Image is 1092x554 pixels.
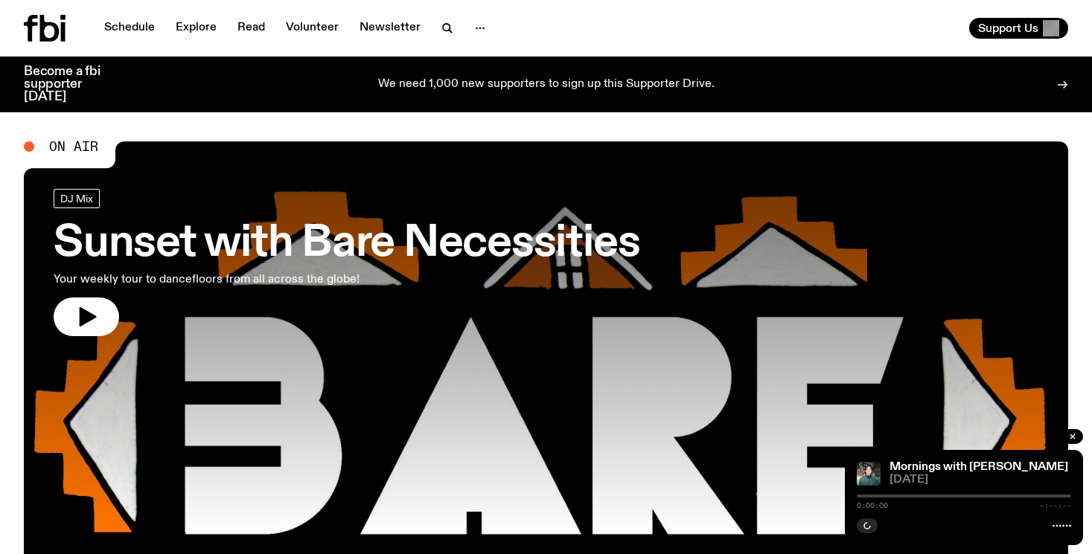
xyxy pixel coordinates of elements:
img: Radio presenter Ben Hansen sits in front of a wall of photos and an fbi radio sign. Film photo. B... [857,462,881,486]
p: Your weekly tour to dancefloors from all across the globe! [54,271,435,289]
h3: Become a fbi supporter [DATE] [24,65,119,103]
a: Read [229,18,274,39]
a: Sunset with Bare NecessitiesYour weekly tour to dancefloors from all across the globe! [54,189,639,336]
a: Schedule [95,18,164,39]
span: DJ Mix [60,193,93,204]
a: Mornings with [PERSON_NAME] [890,461,1068,473]
span: 0:00:00 [857,502,888,509]
span: Support Us [978,22,1038,35]
a: DJ Mix [54,189,100,208]
span: On Air [49,140,98,153]
a: Volunteer [277,18,348,39]
span: [DATE] [890,474,1071,486]
span: -:--:-- [1040,502,1071,509]
a: Newsletter [351,18,430,39]
a: Explore [167,18,226,39]
button: Support Us [969,18,1068,39]
h3: Sunset with Bare Necessities [54,223,639,265]
p: We need 1,000 new supporters to sign up this Supporter Drive. [378,78,715,91]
